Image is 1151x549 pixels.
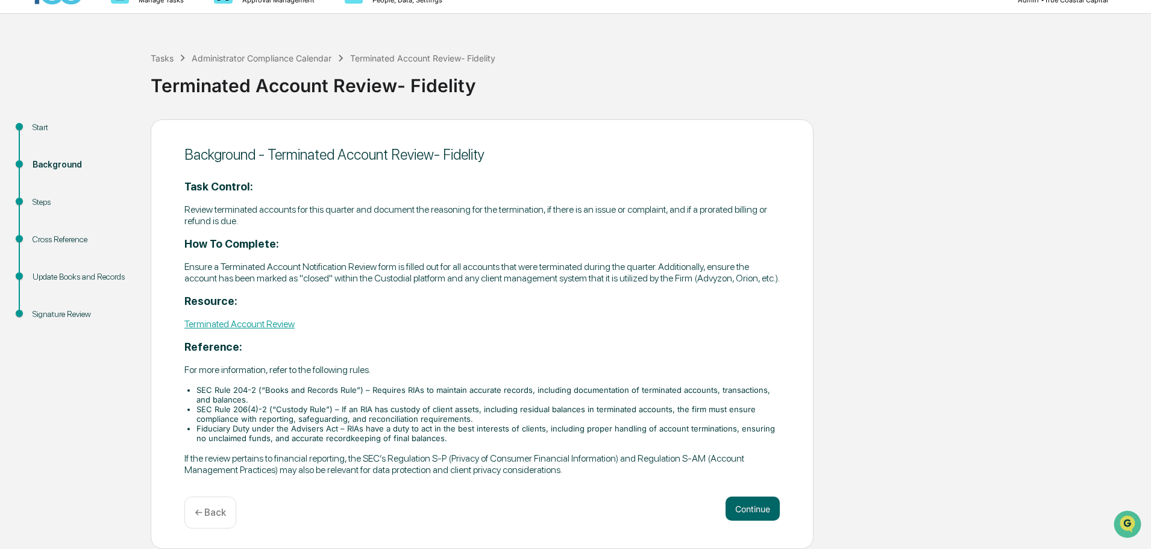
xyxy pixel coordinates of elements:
[41,104,152,114] div: We're available if you need us!
[41,92,198,104] div: Start new chat
[196,404,780,424] li: SEC Rule 206(4)-2 (“Custody Rule”) – If an RIA has custody of client assets, including residual b...
[24,152,78,164] span: Preclearance
[184,318,295,330] a: Terminated Account Review
[184,180,780,193] h3: ​
[184,237,279,250] strong: How To Complete:
[12,153,22,163] div: 🖐️
[726,497,780,521] button: Continue
[184,180,253,193] strong: Task Control:
[184,453,780,475] p: If the review pertains to financial reporting, the SEC’s Regulation S-P (Privacy of Consumer Fina...
[83,147,154,169] a: 🗄️Attestations
[33,271,131,283] div: Update Books and Records
[184,146,780,163] div: Background - Terminated Account Review- Fidelity
[24,175,76,187] span: Data Lookup
[120,204,146,213] span: Pylon
[196,424,780,443] li: Fiduciary Duty under the Advisers Act – RIAs have a duty to act in the best interests of clients,...
[205,96,219,110] button: Start new chat
[151,53,174,63] div: Tasks
[184,204,780,227] p: Review terminated accounts for this quarter and document the reasoning for the termination, if th...
[184,295,237,307] strong: Resource:
[12,25,219,45] p: How can we help?
[7,147,83,169] a: 🖐️Preclearance
[33,233,131,246] div: Cross Reference
[184,261,780,284] p: Ensure a Terminated Account Notification Review form is filled out for all accounts that were ter...
[85,204,146,213] a: Powered byPylon
[196,385,780,404] li: SEC Rule 204-2 (“Books and Records Rule”) – Requires RIAs to maintain accurate records, including...
[151,65,1145,96] div: Terminated Account Review- Fidelity
[12,176,22,186] div: 🔎
[12,92,34,114] img: 1746055101610-c473b297-6a78-478c-a979-82029cc54cd1
[7,170,81,192] a: 🔎Data Lookup
[184,364,780,375] p: For more information, refer to the following rules.
[1112,509,1145,542] iframe: Open customer support
[33,158,131,171] div: Background
[99,152,149,164] span: Attestations
[33,196,131,209] div: Steps
[87,153,97,163] div: 🗄️
[192,53,331,63] div: Administrator Compliance Calendar
[350,53,495,63] div: Terminated Account Review- Fidelity
[184,340,242,353] strong: Reference:
[33,121,131,134] div: Start
[33,308,131,321] div: Signature Review
[195,507,226,518] p: ← Back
